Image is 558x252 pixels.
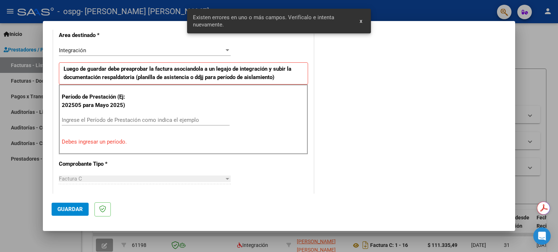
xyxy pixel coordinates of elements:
[59,31,134,40] p: Area destinado *
[62,138,305,146] p: Debes ingresar un período.
[52,203,89,216] button: Guardar
[59,175,82,182] span: Factura C
[533,227,551,245] div: Open Intercom Messenger
[64,66,291,80] strong: Luego de guardar debe preaprobar la factura asociandola a un legajo de integración y subir la doc...
[354,15,368,28] button: x
[360,18,362,24] span: x
[62,93,135,109] p: Período de Prestación (Ej: 202505 para Mayo 2025)
[193,14,351,28] span: Existen errores en uno o más campos. Verifícalo e intenta nuevamente.
[57,206,83,212] span: Guardar
[59,47,86,54] span: Integración
[59,160,134,168] p: Comprobante Tipo *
